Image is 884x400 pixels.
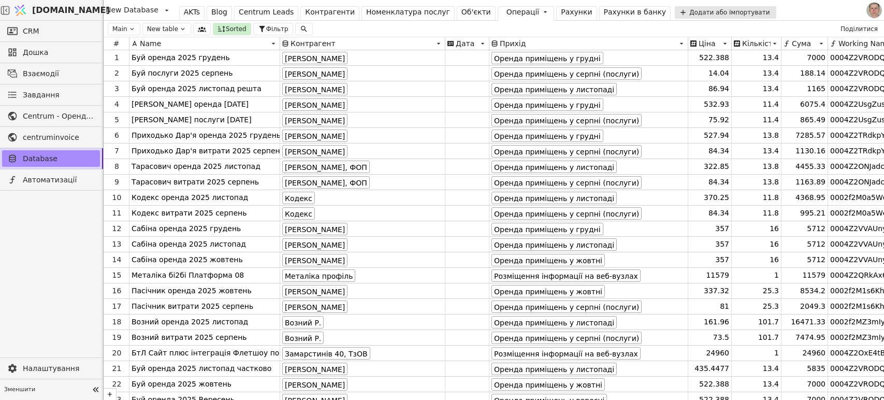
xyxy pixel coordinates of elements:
div: 2 [105,68,129,79]
div: [PERSON_NAME] [282,301,347,313]
div: 11.4 [732,112,781,127]
div: 11.8 [732,206,781,221]
span: Приходько Дар'я оренда 2025 грудень [132,130,281,141]
span: Сабіна оренда 2025 грудень [132,223,241,234]
span: Сабіна оренда 2025 жовтень [132,254,243,265]
div: 8 [105,161,129,172]
div: 6 [105,130,129,141]
div: 13.8 [732,159,781,174]
div: 5712 [781,237,828,252]
div: 532.93 [688,97,732,112]
div: 16471.33 [781,315,828,330]
span: CRM [23,26,39,37]
div: 11.8 [732,190,781,205]
div: [PERSON_NAME] [282,238,347,251]
a: CRM [2,23,100,39]
div: 5 [105,115,129,125]
div: [PERSON_NAME] [282,363,347,375]
div: [PERSON_NAME] [282,83,347,95]
img: 1560949290925-CROPPED-IMG_0201-2-.jpg [866,3,882,18]
div: Оренда приміщень у серпні (послуги) [491,207,642,220]
a: Операції [498,6,555,21]
span: Сабіна оренда 2025 листопад [132,239,246,250]
a: centruminvoice [2,129,100,146]
div: [PERSON_NAME] [282,130,347,142]
div: 11.4 [732,97,781,112]
div: 1165 [781,81,828,96]
button: Sorted [213,23,251,35]
div: Оренда приміщень у жовтні [491,254,605,266]
div: 1130.16 [781,144,828,159]
a: [DOMAIN_NAME] [10,1,104,20]
div: 5712 [781,252,828,267]
a: AKTs [179,6,205,21]
div: Операції [506,7,540,18]
div: Розміщення інформації на веб-вузлах [491,269,641,282]
span: Пасічник оренда 2025 жовтень [132,285,252,296]
div: 13.4 [732,361,781,376]
div: [PERSON_NAME] [282,254,347,266]
div: 522.388 [688,50,732,65]
div: Main [108,23,140,35]
span: Зменшити [4,385,89,394]
div: 13.8 [732,175,781,190]
span: Дошка [23,47,95,58]
div: 16 [732,237,781,252]
a: Номенклатура послуг [361,6,455,21]
div: [PERSON_NAME], ФОП [282,161,370,173]
div: 7285.57 [781,128,828,143]
div: 86.94 [688,81,732,96]
div: Оренда приміщень у серпні (послуги) [491,301,642,313]
span: Фільтр [266,24,288,34]
div: Замарстинів 40, ТзОВ [282,347,370,360]
div: 13.4 [732,81,781,96]
div: 25.3 [732,299,781,314]
div: 1 [732,346,781,361]
span: centruminvoice [23,132,95,143]
div: 4 [105,99,129,110]
div: [PERSON_NAME] [282,378,347,391]
div: Металіка профіль [282,269,355,282]
img: Logo [12,1,28,20]
div: 161.96 [688,315,732,330]
div: 14 [105,254,129,265]
div: Blog [211,7,227,18]
div: 2049.3 [781,299,828,314]
a: Рахунки [556,6,597,21]
a: Database [2,150,100,167]
div: 75.92 [688,112,732,127]
div: 11 [105,208,129,219]
div: 14.04 [688,66,732,81]
div: 18 [105,317,129,327]
button: Поділитися [836,23,882,35]
a: Об'єкти [457,6,496,21]
div: 7474.95 [781,330,828,345]
div: Оренда приміщень у серпні (послуги) [491,176,642,189]
span: Сума [792,39,811,48]
div: 24960 [688,346,732,361]
div: 21 [105,363,129,374]
span: [DOMAIN_NAME] [32,4,110,17]
div: 357 [688,252,732,267]
span: Возний оренда 2025 листопад [132,317,248,327]
div: 370.25 [688,190,732,205]
div: 527.94 [688,128,732,143]
div: 357 [688,221,732,236]
div: [PERSON_NAME] [282,285,347,297]
span: Кодекс витрати 2025 серпень [132,208,247,219]
a: Centrum Leads [234,6,298,21]
div: 522.388 [688,377,732,392]
div: 995.21 [781,206,828,221]
div: 4455.33 [781,159,828,174]
div: 7000 [781,377,828,392]
span: Буй оренда 2025 жовтень [132,379,231,390]
div: Оренда приміщень у листопаді [491,161,617,173]
div: Оренда приміщень у грудні [491,223,603,235]
span: Автоматизації [23,175,95,185]
span: Металіка бі2бі Платформа 08 [132,270,244,281]
div: 16 [732,252,781,267]
div: 8534.2 [781,283,828,298]
div: 1163.89 [781,175,828,190]
div: Оренда приміщень у листопаді [491,83,617,95]
div: Рахунки в банку [604,7,666,18]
